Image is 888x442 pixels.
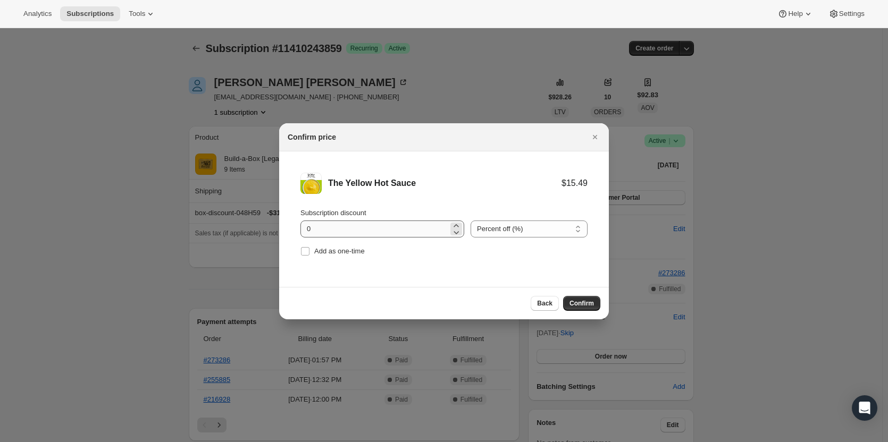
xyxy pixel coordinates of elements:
[23,10,52,18] span: Analytics
[771,6,819,21] button: Help
[17,6,58,21] button: Analytics
[852,395,877,421] div: Open Intercom Messenger
[588,130,602,144] button: Close
[531,296,559,311] button: Back
[839,10,865,18] span: Settings
[300,173,322,194] img: The Yellow Hot Sauce
[288,132,336,142] h2: Confirm price
[822,6,871,21] button: Settings
[314,247,365,255] span: Add as one-time
[569,299,594,308] span: Confirm
[788,10,802,18] span: Help
[129,10,145,18] span: Tools
[300,209,366,217] span: Subscription discount
[122,6,162,21] button: Tools
[60,6,120,21] button: Subscriptions
[537,299,552,308] span: Back
[562,178,588,189] div: $15.49
[563,296,600,311] button: Confirm
[328,178,562,189] div: The Yellow Hot Sauce
[66,10,114,18] span: Subscriptions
